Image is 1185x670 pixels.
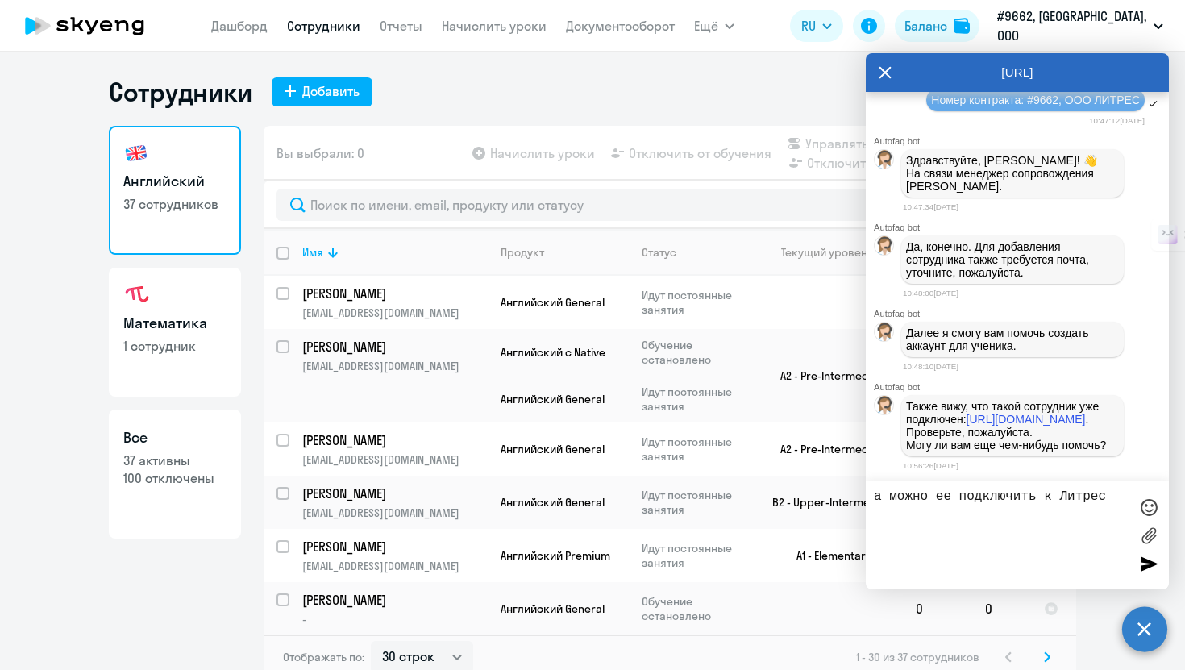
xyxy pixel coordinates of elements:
div: Добавить [302,81,360,101]
img: bot avatar [875,323,895,346]
div: Статус [642,245,676,260]
p: [PERSON_NAME] [302,285,484,302]
time: 10:56:26[DATE] [903,461,958,470]
span: RU [801,16,816,35]
p: [PERSON_NAME] [302,591,484,609]
td: A2 - Pre-Intermediate [753,329,903,422]
span: Ещё [694,16,718,35]
span: Номер контракта: #9662, ООО ЛИТРЕС [931,94,1140,106]
p: - [302,612,487,626]
p: [EMAIL_ADDRESS][DOMAIN_NAME] [302,559,487,573]
textarea: а можно ее подключить к Литрес [874,489,1129,581]
button: Добавить [272,77,372,106]
span: Английский General [501,392,605,406]
a: [PERSON_NAME] [302,431,487,449]
p: Идут постоянные занятия [642,288,752,317]
a: Сотрудники [287,18,360,34]
p: Идут постоянные занятия [642,488,752,517]
a: Начислить уроки [442,18,547,34]
p: Идут постоянные занятия [642,385,752,414]
p: Обучение остановлено [642,338,752,367]
p: [PERSON_NAME] [302,538,484,556]
p: #9662, [GEOGRAPHIC_DATA], ООО [997,6,1147,45]
td: 0 [972,582,1031,635]
a: [PERSON_NAME] [302,338,487,356]
p: Здравствуйте, [PERSON_NAME]! 👋 [906,154,1119,167]
a: [PERSON_NAME] [302,285,487,302]
input: Поиск по имени, email, продукту или статусу [276,189,1063,221]
a: Английский37 сотрудников [109,126,241,255]
div: Продукт [501,245,544,260]
div: Имя [302,245,487,260]
time: 10:47:34[DATE] [903,202,958,211]
img: bot avatar [875,236,895,260]
img: bot avatar [875,396,895,419]
a: [URL][DOMAIN_NAME] [967,413,1086,426]
div: Имя [302,245,323,260]
td: A1 - Elementary [753,529,903,582]
a: [PERSON_NAME] [302,591,487,609]
p: Также вижу, что такой сотрудник уже подключен: . Проверьте, пожалуйста. Могу ли вам еще чем-нибуд... [906,400,1119,452]
div: Autofaq bot [874,382,1169,392]
div: Autofaq bot [874,223,1169,232]
time: 10:48:00[DATE] [903,289,958,298]
div: Autofaq bot [874,136,1169,146]
span: Английский General [501,295,605,310]
td: 0 [903,582,972,635]
a: Математика1 сотрудник [109,268,241,397]
p: Далее я смогу вам помочь создать аккаунт для ученика. [906,327,1119,352]
p: 1 сотрудник [123,337,227,355]
div: Текущий уровень [766,245,902,260]
div: Autofaq bot [874,309,1169,318]
button: Ещё [694,10,734,42]
h3: Английский [123,171,227,192]
span: Английский Premium [501,548,610,563]
p: [PERSON_NAME] [302,431,484,449]
span: Английский с Native [501,345,605,360]
p: [EMAIL_ADDRESS][DOMAIN_NAME] [302,506,487,520]
a: Все37 активны100 отключены [109,410,241,539]
h3: Все [123,427,227,448]
p: [EMAIL_ADDRESS][DOMAIN_NAME] [302,452,487,467]
p: Да, конечно. Для добавления сотрудника также требуется почта, уточните, пожалуйста. [906,240,1119,279]
time: 10:47:12[DATE] [1089,116,1145,125]
h1: Сотрудники [109,76,252,108]
img: balance [954,18,970,34]
button: #9662, [GEOGRAPHIC_DATA], ООО [989,6,1171,45]
span: Английский General [501,495,605,510]
p: 37 сотрудников [123,195,227,213]
a: [PERSON_NAME] [302,485,487,502]
button: RU [790,10,843,42]
img: math [123,282,149,308]
button: Балансbalance [895,10,979,42]
label: Лимит 10 файлов [1137,523,1161,547]
p: [PERSON_NAME] [302,338,484,356]
div: Баланс [904,16,947,35]
span: Отображать по: [283,650,364,664]
p: 100 отключены [123,469,227,487]
td: A2 - Pre-Intermediate [753,422,903,476]
span: Английский General [501,601,605,616]
p: Обучение остановлено [642,594,752,623]
p: На связи менеджер сопровождения [PERSON_NAME]. [906,167,1119,193]
a: Документооборот [566,18,675,34]
a: Дашборд [211,18,268,34]
img: bot avatar [875,150,895,173]
div: Текущий уровень [781,245,873,260]
p: Идут постоянные занятия [642,541,752,570]
span: Английский General [501,442,605,456]
time: 10:48:10[DATE] [903,362,958,371]
p: 37 активны [123,452,227,469]
p: [EMAIL_ADDRESS][DOMAIN_NAME] [302,306,487,320]
h3: Математика [123,313,227,334]
td: B2 - Upper-Intermediate [753,476,903,529]
span: 1 - 30 из 37 сотрудников [856,650,979,664]
p: Идут постоянные занятия [642,435,752,464]
p: [EMAIL_ADDRESS][DOMAIN_NAME] [302,359,487,373]
a: [PERSON_NAME] [302,538,487,556]
a: Отчеты [380,18,422,34]
p: [PERSON_NAME] [302,485,484,502]
img: english [123,140,149,166]
span: Вы выбрали: 0 [276,144,364,163]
